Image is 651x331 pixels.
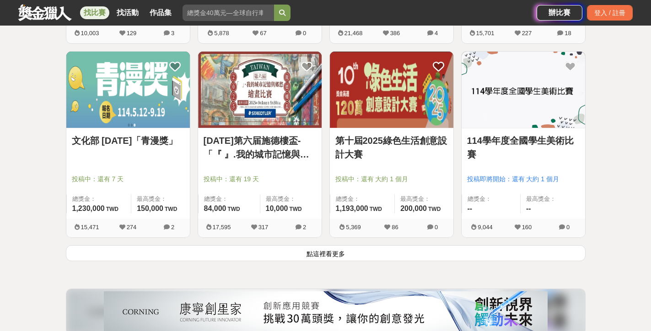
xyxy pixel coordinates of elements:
[127,30,137,37] span: 129
[537,5,582,21] a: 辦比賽
[127,224,137,231] span: 274
[392,224,398,231] span: 86
[214,30,229,37] span: 5,878
[260,30,266,37] span: 67
[467,134,580,161] a: 114學年度全國學生美術比賽
[468,205,473,212] span: --
[204,205,226,212] span: 84,000
[171,30,174,37] span: 3
[204,194,254,204] span: 總獎金：
[428,206,441,212] span: TWD
[467,174,580,184] span: 投稿即將開始：還有 大約 1 個月
[346,224,361,231] span: 5,369
[266,194,316,204] span: 最高獎金：
[146,6,175,19] a: 作品集
[526,205,531,212] span: --
[303,30,306,37] span: 0
[213,224,231,231] span: 17,595
[183,5,274,21] input: 總獎金40萬元—全球自行車設計比賽
[390,30,400,37] span: 386
[565,30,571,37] span: 18
[289,206,301,212] span: TWD
[204,174,316,184] span: 投稿中：還有 19 天
[330,52,453,128] img: Cover Image
[81,30,99,37] span: 10,003
[266,205,288,212] span: 10,000
[336,205,368,212] span: 1,193,000
[303,224,306,231] span: 2
[478,224,493,231] span: 9,044
[336,194,389,204] span: 總獎金：
[72,174,184,184] span: 投稿中：還有 7 天
[400,194,447,204] span: 最高獎金：
[370,206,382,212] span: TWD
[462,52,585,128] img: Cover Image
[204,134,316,161] a: [DATE]第六届施德樓盃-「『 』.我的城市記憶與鄉愁」繪畫比賽
[171,224,174,231] span: 2
[66,52,190,128] img: Cover Image
[66,245,586,261] button: 點這裡看更多
[137,194,184,204] span: 最高獎金：
[113,6,142,19] a: 找活動
[137,205,163,212] span: 150,000
[106,206,118,212] span: TWD
[72,194,126,204] span: 總獎金：
[587,5,633,21] div: 登入 / 註冊
[344,30,363,37] span: 21,468
[198,52,322,128] img: Cover Image
[335,174,448,184] span: 投稿中：還有 大約 1 個月
[522,30,532,37] span: 227
[522,224,532,231] span: 160
[227,206,240,212] span: TWD
[72,134,184,147] a: 文化部 [DATE]「青漫獎」
[80,6,109,19] a: 找比賽
[526,194,580,204] span: 最高獎金：
[468,194,515,204] span: 總獎金：
[335,134,448,161] a: 第十屆2025綠色生活創意設計大賽
[400,205,427,212] span: 200,000
[435,30,438,37] span: 4
[566,224,570,231] span: 0
[258,224,269,231] span: 317
[476,30,495,37] span: 15,701
[72,205,105,212] span: 1,230,000
[81,224,99,231] span: 15,471
[165,206,177,212] span: TWD
[435,224,438,231] span: 0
